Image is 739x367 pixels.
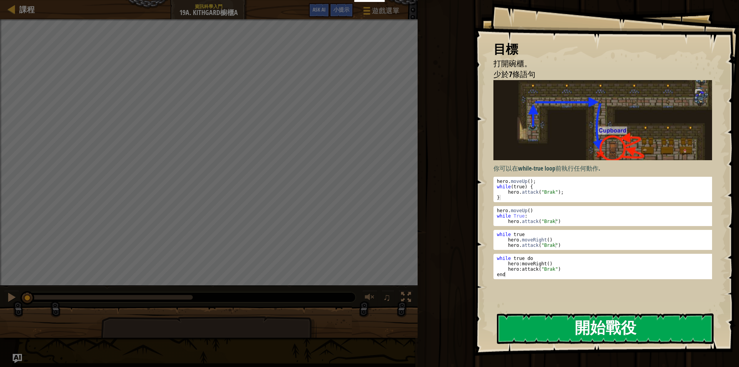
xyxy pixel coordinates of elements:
span: 打開碗櫃。 [493,58,532,69]
button: 開始戰役 [497,313,714,344]
li: 打開碗櫃。 [484,58,710,69]
p: 你可以在 前執行任何動作. [493,164,718,173]
button: Ctrl + P: Pause [4,290,19,306]
button: 遊戲選單 [357,3,404,21]
span: Ask AI [313,6,326,13]
a: 課程 [15,4,35,15]
span: ♫ [383,292,391,303]
button: 調整音量 [362,290,378,306]
li: 少於7條語句 [484,69,710,80]
div: 目標 [493,40,712,58]
span: 小提示 [333,6,349,13]
span: 少於7條語句 [493,69,535,79]
span: 課程 [19,4,35,15]
button: ♫ [381,290,395,306]
img: Kithgard櫥櫃 [493,80,718,160]
button: 切換全螢幕 [398,290,414,306]
button: Ask AI [309,3,329,17]
span: 遊戲選單 [372,6,400,16]
strong: while-true loop [518,164,555,173]
button: Ask AI [13,354,22,363]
